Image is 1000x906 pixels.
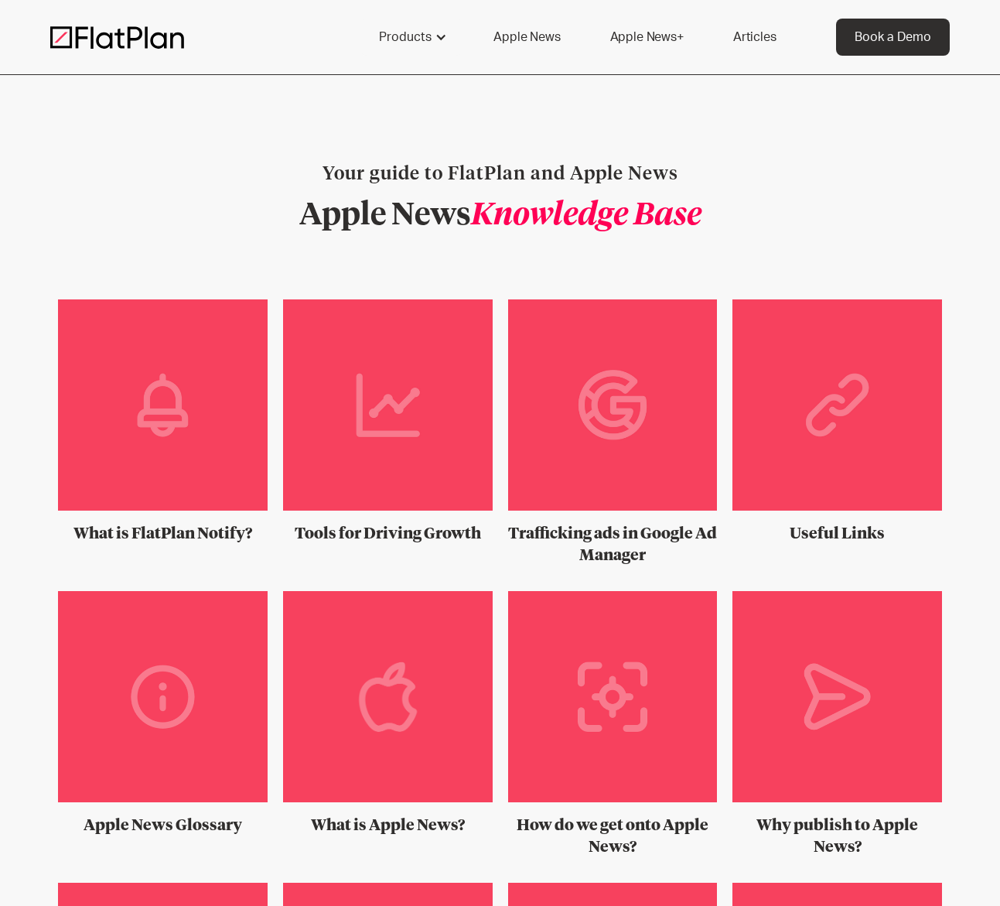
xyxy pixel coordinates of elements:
[283,299,493,545] a: Tools for Driving Growth
[732,591,942,858] a: Why publish to Apple News?
[732,523,942,545] h2: Useful Links
[379,28,432,46] div: Products
[732,299,942,545] a: Useful Links
[471,200,701,231] em: Knowledge Base
[299,200,701,231] h1: Apple News
[592,19,702,56] a: Apple News+
[836,19,950,56] a: Book a Demo
[508,299,718,566] a: Trafficking ads in Google Ad Manager
[58,815,268,836] h2: Apple News Glossary
[299,162,701,188] div: Your guide to FlatPlan and Apple News
[508,591,718,858] a: How do we get onto Apple News?
[58,591,268,836] a: Apple News Glossary
[283,815,493,836] h2: What is Apple News?
[508,815,718,858] h2: How do we get onto Apple News?
[475,19,578,56] a: Apple News
[283,523,493,545] h2: Tools for Driving Growth
[715,19,795,56] a: Articles
[360,19,462,56] div: Products
[58,299,268,545] a: What is FlatPlan Notify?
[283,591,493,836] a: What is Apple News?
[855,28,931,46] div: Book a Demo
[732,815,942,858] h2: Why publish to Apple News?
[508,523,718,566] h2: Trafficking ads in Google Ad Manager
[58,523,268,545] h2: What is FlatPlan Notify?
